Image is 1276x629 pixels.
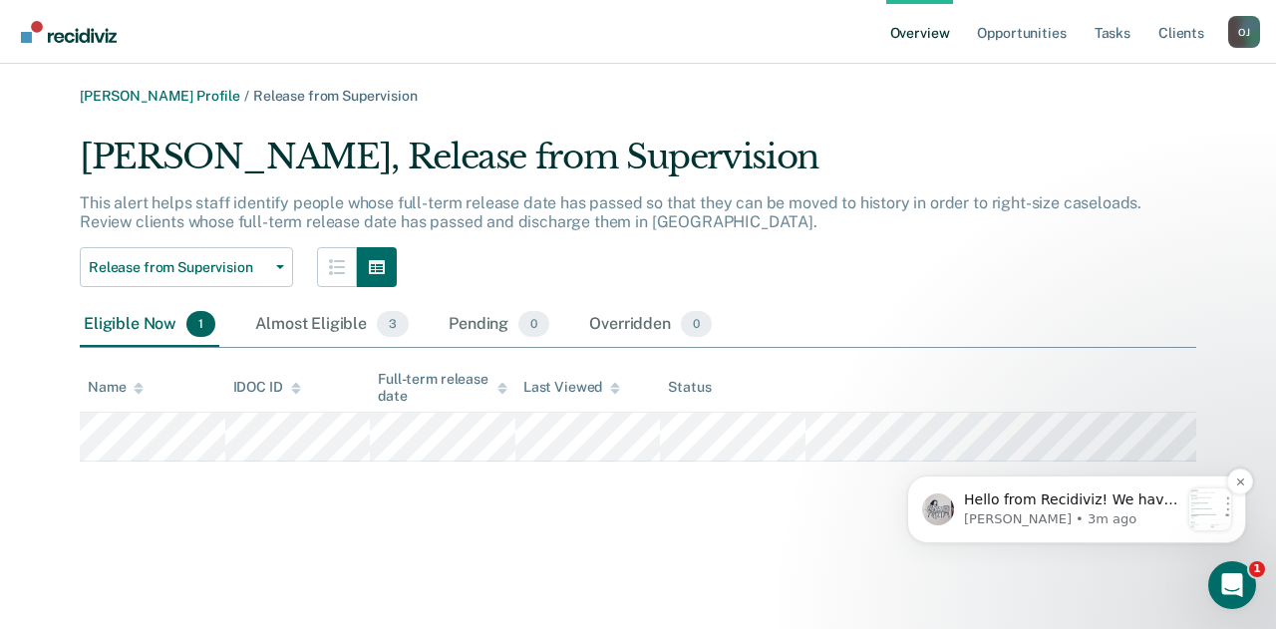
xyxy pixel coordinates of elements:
span: Release from Supervision [253,88,418,104]
a: [PERSON_NAME] Profile [80,88,240,104]
img: Recidiviz [21,21,117,43]
div: Full-term release date [378,371,507,405]
div: O J [1228,16,1260,48]
button: Dismiss notification [350,118,376,144]
div: Overridden0 [585,303,716,347]
div: [PERSON_NAME], Release from Supervision [80,137,1196,193]
span: 1 [186,311,215,337]
span: / [240,88,253,104]
div: Last Viewed [523,379,620,396]
div: IDOC ID [233,379,301,396]
div: Almost Eligible3 [251,303,413,347]
div: Eligible Now1 [80,303,219,347]
p: Message from Kim, sent 3m ago [87,159,302,177]
span: Release from Supervision [89,259,268,276]
div: Name [88,379,144,396]
img: Profile image for Kim [45,143,77,174]
div: message notification from Kim, 3m ago. Hello from Recidiviz! We have some exciting news. Officers... [30,125,369,192]
span: 0 [681,311,712,337]
div: Pending0 [445,303,553,347]
div: Status [668,379,711,396]
span: 1 [1249,561,1265,577]
iframe: Intercom notifications message [877,351,1276,575]
span: 3 [377,311,409,337]
p: This alert helps staff identify people whose full-term release date has passed so that they can b... [80,193,1141,231]
button: Profile dropdown button [1228,16,1260,48]
button: Release from Supervision [80,247,293,287]
iframe: Intercom live chat [1208,561,1256,609]
span: 0 [518,311,549,337]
